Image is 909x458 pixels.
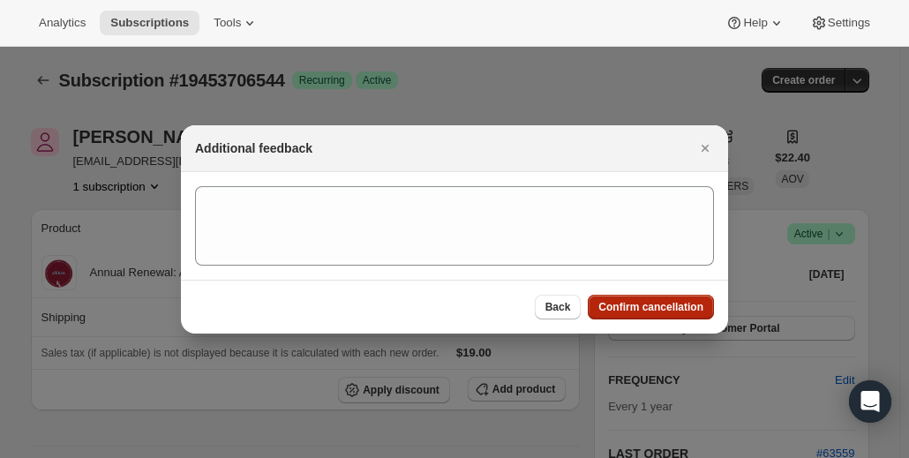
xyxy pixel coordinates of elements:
[693,136,717,161] button: Close
[743,16,767,30] span: Help
[100,11,199,35] button: Subscriptions
[39,16,86,30] span: Analytics
[110,16,189,30] span: Subscriptions
[715,11,795,35] button: Help
[214,16,241,30] span: Tools
[545,300,571,314] span: Back
[28,11,96,35] button: Analytics
[535,295,582,319] button: Back
[195,139,312,157] h2: Additional feedback
[849,380,891,423] div: Open Intercom Messenger
[588,295,714,319] button: Confirm cancellation
[800,11,881,35] button: Settings
[203,11,269,35] button: Tools
[598,300,703,314] span: Confirm cancellation
[828,16,870,30] span: Settings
